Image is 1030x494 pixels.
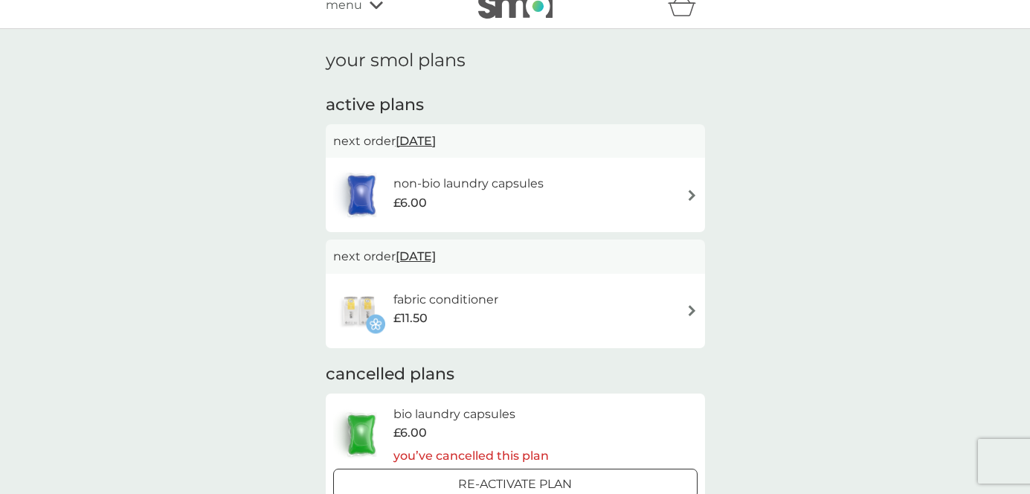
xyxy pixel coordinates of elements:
[396,126,436,155] span: [DATE]
[393,193,427,213] span: £6.00
[393,174,544,193] h6: non-bio laundry capsules
[333,169,390,221] img: non-bio laundry capsules
[686,190,698,201] img: arrow right
[393,405,549,424] h6: bio laundry capsules
[393,446,549,466] p: you’ve cancelled this plan
[326,94,705,117] h2: active plans
[393,290,498,309] h6: fabric conditioner
[396,242,436,271] span: [DATE]
[393,423,427,443] span: £6.00
[326,50,705,71] h1: your smol plans
[333,285,385,337] img: fabric conditioner
[333,132,698,151] p: next order
[333,247,698,266] p: next order
[393,309,428,328] span: £11.50
[333,408,390,461] img: bio laundry capsules
[326,363,705,386] h2: cancelled plans
[458,475,572,494] p: Re-activate Plan
[686,305,698,316] img: arrow right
